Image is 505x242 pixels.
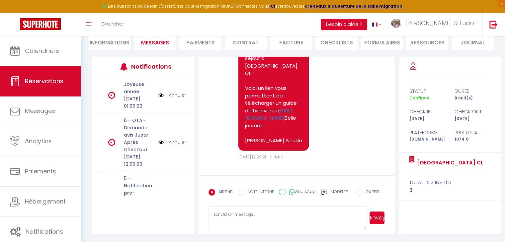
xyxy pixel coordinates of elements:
span: Hébergement [25,197,66,206]
li: Ressources [406,34,449,50]
p: [DATE] 12:00:00 [124,153,154,168]
span: Réservations [25,77,63,85]
div: [DATE] [450,116,496,122]
li: Informations [89,34,131,50]
a: ICI [269,3,275,9]
p: Joyeuse année [124,81,154,95]
img: NO IMAGE [158,139,164,146]
div: statut [405,87,450,95]
span: Chercher [101,20,124,27]
a: Annuler [169,139,186,146]
span: Notifications [26,227,63,236]
a: créneaux d'ouverture de la salle migration [305,3,402,9]
pre: Bonjour M&M, Nous nous réjouissons à l’idée de vous accueillir et de vous faire découvrir Ténérif... [245,3,302,145]
a: [URL][DOMAIN_NAME] [245,107,292,122]
li: Facture [270,34,312,50]
label: RAPPEL [363,189,379,196]
a: Annuler [169,91,186,99]
label: WhatsApp [286,189,316,196]
li: Paiements [179,34,221,50]
h3: Notifications [131,59,170,74]
span: Paiements [25,167,56,175]
li: Contrat [225,34,267,50]
div: Prix total [450,129,496,137]
button: Envoyer [370,212,384,224]
div: durée [450,87,496,95]
a: ... [PERSON_NAME] & Ludo [386,13,482,36]
div: [DOMAIN_NAME] [405,136,450,143]
img: Super Booking [20,18,61,30]
li: Journal [452,34,494,50]
span: Calendriers [25,47,59,55]
img: NO IMAGE [158,91,164,99]
button: Ouvrir le widget de chat LiveChat [5,3,25,23]
p: [DATE] 01:00:00 [124,95,154,110]
span: Messages [25,107,55,115]
img: ... [391,19,401,28]
div: check in [405,108,450,116]
a: [GEOGRAPHIC_DATA] CL [414,159,483,167]
span: [DATE] 12:29:21 - airbnb [238,154,284,160]
button: Besoin d'aide ? [321,19,367,30]
div: total des invités [409,178,491,186]
p: 5 - Notification pre-checkout à 8h du matin [124,175,154,211]
li: CHECKLISTS [315,34,358,50]
div: check out [450,108,496,116]
div: 1074 € [450,136,496,143]
label: AIRBNB [215,189,233,196]
div: Plateforme [405,129,450,137]
div: 2 [409,186,491,194]
span: Messages [141,39,169,46]
span: Confirmé [409,95,429,101]
div: [DATE] [405,116,450,122]
span: Analytics [25,137,52,145]
p: 6 - OTA - Demande avis Juste Après Checkout [124,117,154,153]
span: [PERSON_NAME] & Ludo [405,19,474,27]
li: FORMULAIRES [361,34,403,50]
a: Chercher [96,13,129,36]
label: Modèles [331,189,348,201]
div: 8 nuit(s) [450,95,496,101]
label: NOTE INTERNE [244,189,274,196]
img: logout [489,20,498,29]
